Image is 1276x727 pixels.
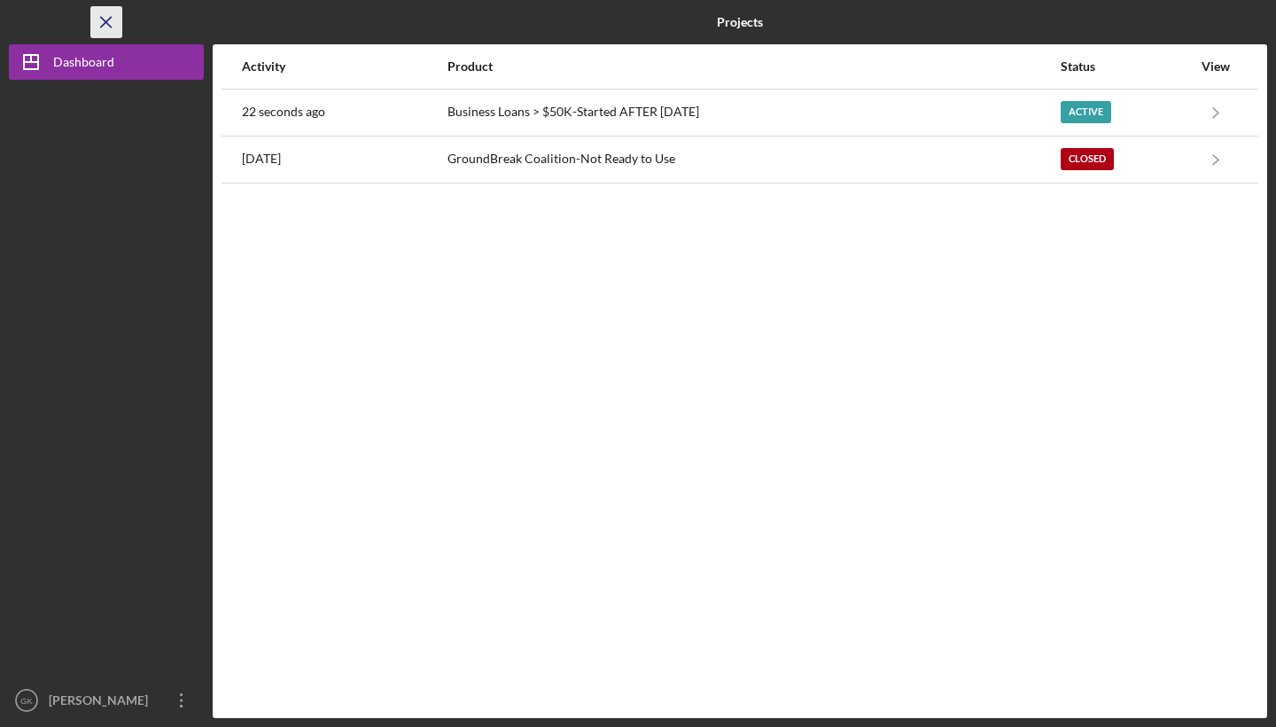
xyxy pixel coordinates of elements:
time: 2025-09-25 13:27 [242,152,281,166]
div: Activity [242,59,446,74]
text: GK [20,696,33,706]
div: Product [447,59,1059,74]
div: Dashboard [53,44,114,84]
b: Projects [717,15,763,29]
div: Active [1061,101,1111,123]
time: 2025-10-07 21:31 [242,105,325,119]
div: Business Loans > $50K-Started AFTER [DATE] [447,90,1059,135]
div: Closed [1061,148,1114,170]
button: Dashboard [9,44,204,80]
div: View [1194,59,1238,74]
button: GK[PERSON_NAME] [9,683,204,718]
div: GroundBreak Coalition-Not Ready to Use [447,137,1059,182]
div: [PERSON_NAME] [44,683,159,723]
div: Status [1061,59,1192,74]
